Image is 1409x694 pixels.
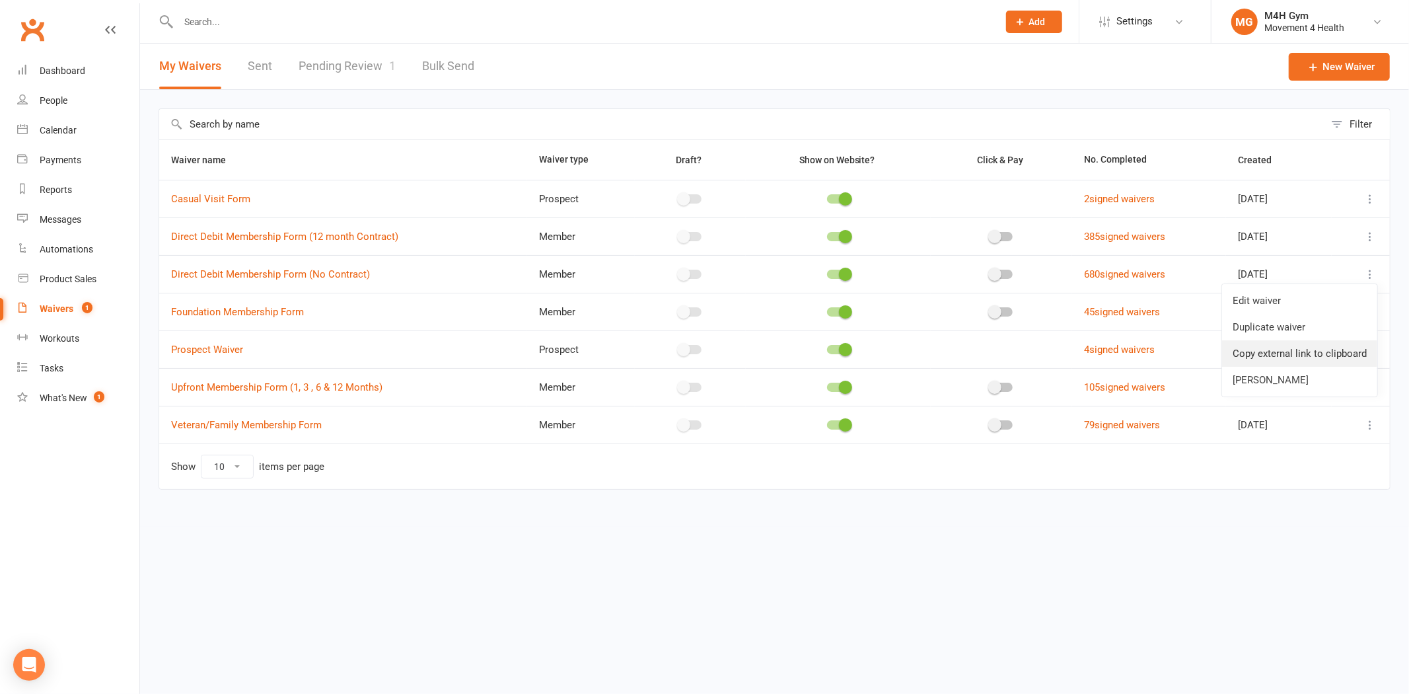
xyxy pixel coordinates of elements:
[676,155,702,165] span: Draft?
[171,152,240,168] button: Waiver name
[82,302,92,313] span: 1
[1084,419,1160,431] a: 79signed waivers
[40,393,87,403] div: What's New
[527,255,635,293] td: Member
[94,391,104,403] span: 1
[40,303,73,314] div: Waivers
[1222,288,1377,314] a: Edit waiver
[16,13,49,46] a: Clubworx
[17,175,139,205] a: Reports
[965,152,1038,168] button: Click & Pay
[1084,306,1160,318] a: 45signed waivers
[17,235,139,264] a: Automations
[664,152,716,168] button: Draft?
[40,244,93,254] div: Automations
[17,145,139,175] a: Payments
[527,180,635,217] td: Prospect
[40,125,77,135] div: Calendar
[171,155,240,165] span: Waiver name
[171,455,324,479] div: Show
[174,13,989,31] input: Search...
[171,344,243,356] a: Prospect Waiver
[1238,152,1286,168] button: Created
[171,419,322,431] a: Veteran/Family Membership Form
[1231,9,1258,35] div: MG
[17,56,139,86] a: Dashboard
[527,330,635,368] td: Prospect
[17,324,139,354] a: Workouts
[1116,7,1153,36] span: Settings
[1084,268,1165,280] a: 680signed waivers
[527,406,635,443] td: Member
[171,193,250,205] a: Casual Visit Form
[527,217,635,255] td: Member
[159,44,221,89] button: My Waivers
[1072,140,1226,180] th: No. Completed
[17,383,139,413] a: What's New1
[1226,180,1332,217] td: [DATE]
[1084,193,1155,205] a: 2signed waivers
[1222,314,1377,340] a: Duplicate waiver
[40,95,67,106] div: People
[171,381,382,393] a: Upfront Membership Form (1, 3 , 6 & 12 Months)
[1084,231,1165,243] a: 385signed waivers
[40,274,96,284] div: Product Sales
[17,86,139,116] a: People
[527,140,635,180] th: Waiver type
[40,333,79,344] div: Workouts
[1350,116,1372,132] div: Filter
[40,363,63,373] div: Tasks
[1238,155,1286,165] span: Created
[527,293,635,330] td: Member
[1226,217,1332,255] td: [DATE]
[171,231,398,243] a: Direct Debit Membership Form (12 month Contract)
[1264,22,1344,34] div: Movement 4 Health
[248,44,272,89] a: Sent
[17,116,139,145] a: Calendar
[259,461,324,473] div: items per page
[1084,381,1165,393] a: 105signed waivers
[1006,11,1062,33] button: Add
[1222,367,1377,393] a: [PERSON_NAME]
[389,59,396,73] span: 1
[977,155,1023,165] span: Click & Pay
[171,268,370,280] a: Direct Debit Membership Form (No Contract)
[1084,344,1155,356] a: 4signed waivers
[171,306,304,318] a: Foundation Membership Form
[159,109,1324,139] input: Search by name
[787,152,890,168] button: Show on Website?
[299,44,396,89] a: Pending Review1
[17,205,139,235] a: Messages
[17,264,139,294] a: Product Sales
[1289,53,1390,81] a: New Waiver
[1264,10,1344,22] div: M4H Gym
[1226,255,1332,293] td: [DATE]
[1029,17,1046,27] span: Add
[1226,406,1332,443] td: [DATE]
[40,65,85,76] div: Dashboard
[40,155,81,165] div: Payments
[1222,340,1377,367] a: Copy external link to clipboard
[40,184,72,195] div: Reports
[40,214,81,225] div: Messages
[13,649,45,681] div: Open Intercom Messenger
[1324,109,1390,139] button: Filter
[17,354,139,383] a: Tasks
[527,368,635,406] td: Member
[17,294,139,324] a: Waivers 1
[422,44,474,89] a: Bulk Send
[799,155,875,165] span: Show on Website?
